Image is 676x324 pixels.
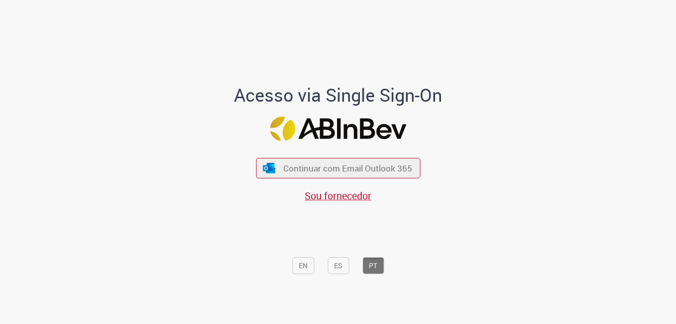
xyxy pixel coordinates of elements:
a: Sou fornecedor [305,189,371,202]
button: PT [362,257,384,274]
span: Continuar com Email Outlook 365 [283,162,412,174]
button: ES [328,257,349,274]
button: ícone Azure/Microsoft 360 Continuar com Email Outlook 365 [256,158,420,178]
img: ícone Azure/Microsoft 360 [262,163,276,173]
img: Logo ABInBev [270,117,406,141]
button: EN [292,257,314,274]
h1: Acesso via Single Sign-On [200,85,476,105]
